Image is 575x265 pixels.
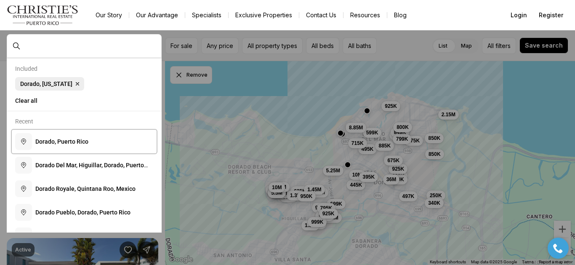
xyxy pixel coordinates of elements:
p: Included [15,65,37,72]
span: D o r a d o s d e V i l l a , M a z a t l a n , S i n a l o a , M e x i c o [35,233,152,239]
button: Clear all [15,94,153,107]
a: Exclusive Properties [229,9,299,21]
button: Login [506,7,532,24]
p: Recent [15,118,33,125]
span: D o r a d o , P u e r t o R i c o [35,138,88,145]
button: Dorado, Puerto Rico [12,130,157,153]
span: D o r a d o P u e b l o , D o r a d o , P u e r t o R i c o [35,209,130,216]
span: Dorado, [US_STATE] [20,80,72,87]
button: Dorado Royale, Quintana Roo, Mexico [12,177,157,201]
button: Dorado Del Mar, Higuillar, Dorado, Puerto Rico [12,153,157,177]
img: logo [7,5,79,25]
span: Login [511,12,527,19]
span: Register [539,12,563,19]
span: D o r a d o D e l M a r , H i g u i l l a r , D o r a d o , P u e r t o R i c o [35,162,148,177]
button: Register [534,7,568,24]
span: D o r a d o R o y a l e , Q u i n t a n a R o o , M e x i c o [35,185,136,192]
a: Our Advantage [129,9,185,21]
button: Dorados de Villa, Mazatlan, Sinaloa, Mexico [12,224,157,248]
a: Resources [343,9,387,21]
button: Dorado Pueblo, Dorado, Puerto Rico [12,201,157,224]
a: Specialists [185,9,228,21]
a: Our Story [89,9,129,21]
a: Blog [387,9,413,21]
button: Contact Us [299,9,343,21]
